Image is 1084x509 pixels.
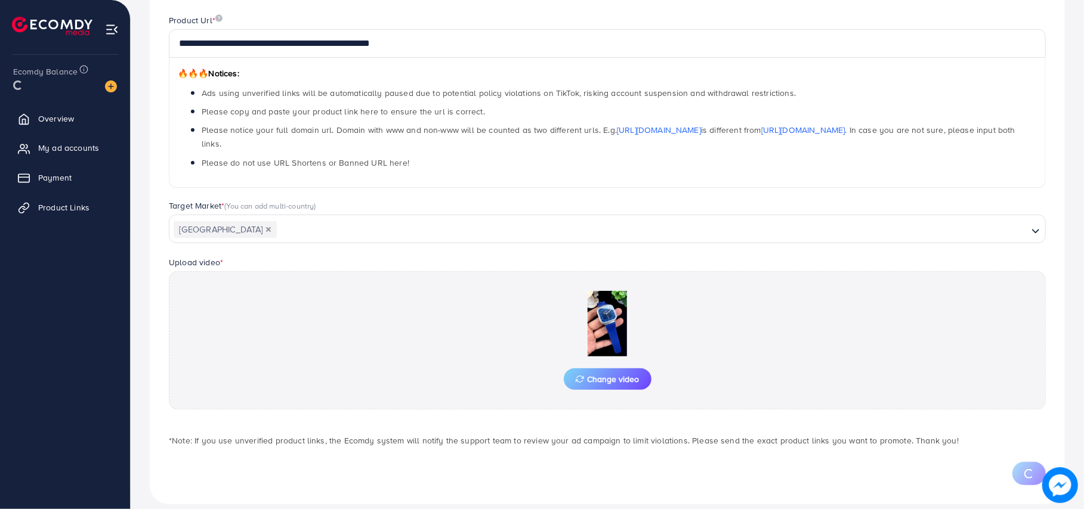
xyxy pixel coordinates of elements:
label: Target Market [169,200,316,212]
button: Deselect Pakistan [265,226,271,232]
button: Change video [564,368,651,390]
label: Product Url [169,14,223,26]
a: [URL][DOMAIN_NAME] [617,124,701,136]
span: Notices: [178,67,239,79]
a: My ad accounts [9,136,121,160]
label: Upload video [169,256,223,268]
span: My ad accounts [38,142,99,154]
p: *Note: If you use unverified product links, the Ecomdy system will notify the support team to rev... [169,433,1046,448]
img: image [215,14,223,22]
img: menu [105,23,119,36]
input: Search for option [278,221,1027,239]
span: Please copy and paste your product link here to ensure the url is correct. [202,105,485,117]
a: Payment [9,166,121,190]
span: Overview [38,113,74,125]
span: Change video [576,375,640,383]
span: [GEOGRAPHIC_DATA] [174,221,277,238]
img: image [105,80,117,92]
span: Ecomdy Balance [13,66,78,77]
span: Please notice your full domain url. Domain with www and non-www will be counted as two different ... [202,124,1015,150]
span: Ads using unverified links will be automatically paused due to potential policy violations on Tik... [202,87,796,99]
div: Search for option [169,215,1046,243]
span: 🔥🔥🔥 [178,67,208,79]
img: image [1042,467,1078,503]
a: [URL][DOMAIN_NAME] [761,124,845,136]
span: Product Links [38,201,89,213]
a: Product Links [9,195,121,219]
img: Preview Image [548,291,667,356]
img: logo [12,17,92,35]
span: Please do not use URL Shortens or Banned URL here! [202,157,409,169]
a: Overview [9,107,121,131]
span: Payment [38,172,72,184]
span: (You can add multi-country) [224,200,316,211]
